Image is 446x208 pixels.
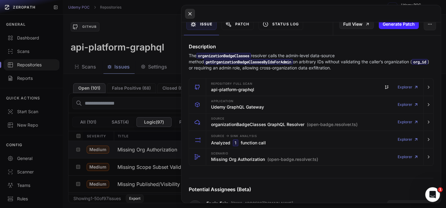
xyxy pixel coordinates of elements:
[425,187,440,202] iframe: Intercom live chat
[398,81,418,93] a: Explorer
[438,187,443,192] span: 1
[211,121,358,128] h3: organizationBadgeClasses GraphQL Resolver
[189,148,433,165] button: Scenario Missing Org Authorization (open-badge.resolver.ts) Explorer
[189,79,433,96] button: Repository Full scan api-platform-graphql Explorer
[398,116,418,128] a: Explorer
[206,200,229,206] a: Engin Esin
[226,133,229,138] span: ->
[211,104,264,110] h3: Udemy GraphQL Gateway
[231,201,293,206] p: [EMAIL_ADDRESS][DOMAIN_NAME]
[189,96,433,113] button: Application Udemy GraphQL Gateway Explorer
[211,133,257,138] span: Source Sink Analysis
[233,139,238,146] code: 1
[211,156,318,162] h3: Missing Org Authorization
[211,82,252,85] span: Repository Full scan
[211,87,254,93] h3: api-platform-graphql
[211,100,234,103] span: Application
[398,98,418,111] a: Explorer
[267,156,318,162] span: (open-badge.resolver.ts)
[398,151,418,163] a: Explorer
[189,113,433,131] button: Source organizationBadgeClasses GraphQL Resolver (open-badge.resolver.ts) Explorer
[211,139,266,146] h3: Analyzed function call
[189,186,434,193] h4: Potential Assignees (Beta)
[307,121,358,128] span: (open-badge.resolver.ts)
[211,152,229,155] span: Scenario
[211,117,225,120] span: Source
[189,131,433,148] button: Source -> Sink Analysis Analyzed 1 function call Explorer
[398,133,418,146] a: Explorer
